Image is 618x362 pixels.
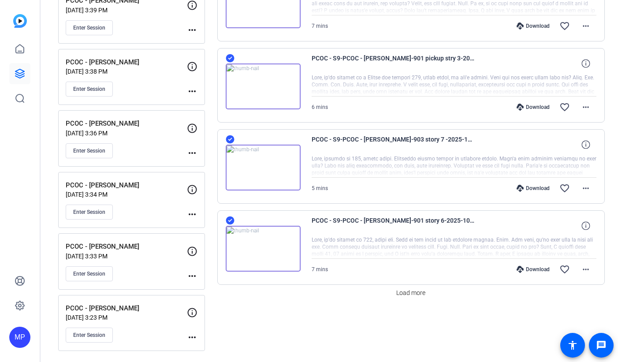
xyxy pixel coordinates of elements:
[512,104,554,111] div: Download
[396,288,425,298] span: Load more
[187,25,197,35] mat-icon: more_horiz
[66,205,113,220] button: Enter Session
[13,14,27,28] img: blue-gradient.svg
[393,285,429,301] button: Load more
[66,242,187,252] p: PCOC - [PERSON_NAME]
[73,270,105,277] span: Enter Session
[73,147,105,154] span: Enter Session
[66,82,113,97] button: Enter Session
[187,148,197,158] mat-icon: more_horiz
[312,266,328,272] span: 7 mins
[559,102,570,112] mat-icon: favorite_border
[567,340,578,351] mat-icon: accessibility
[66,20,113,35] button: Enter Session
[66,57,187,67] p: PCOC - [PERSON_NAME]
[187,271,197,281] mat-icon: more_horiz
[226,63,301,109] img: thumb-nail
[66,266,113,281] button: Enter Session
[66,7,187,14] p: [DATE] 3:39 PM
[312,185,328,191] span: 5 mins
[66,328,113,343] button: Enter Session
[312,215,475,236] span: PCOC - S9-PCOC - [PERSON_NAME]-901 story 6-2025-10-08-15-30-55-161-0
[9,327,30,348] div: MP
[512,266,554,273] div: Download
[559,21,570,31] mat-icon: favorite_border
[66,314,187,321] p: [DATE] 3:23 PM
[581,264,591,275] mat-icon: more_horiz
[226,226,301,272] img: thumb-nail
[559,183,570,194] mat-icon: favorite_border
[581,21,591,31] mat-icon: more_horiz
[66,253,187,260] p: [DATE] 3:33 PM
[312,134,475,155] span: PCOC - S9-PCOC - [PERSON_NAME]-903 story 7 -2025-10-08-15-38-55-854-0
[559,264,570,275] mat-icon: favorite_border
[66,68,187,75] p: [DATE] 3:38 PM
[512,22,554,30] div: Download
[66,119,187,129] p: PCOC - [PERSON_NAME]
[187,332,197,343] mat-icon: more_horiz
[312,104,328,110] span: 6 mins
[66,303,187,313] p: PCOC - [PERSON_NAME]
[73,86,105,93] span: Enter Session
[66,143,113,158] button: Enter Session
[226,145,301,190] img: thumb-nail
[73,24,105,31] span: Enter Session
[596,340,607,351] mat-icon: message
[512,185,554,192] div: Download
[187,209,197,220] mat-icon: more_horiz
[73,332,105,339] span: Enter Session
[581,183,591,194] mat-icon: more_horiz
[581,102,591,112] mat-icon: more_horiz
[66,130,187,137] p: [DATE] 3:36 PM
[73,209,105,216] span: Enter Session
[312,23,328,29] span: 7 mins
[66,191,187,198] p: [DATE] 3:34 PM
[66,180,187,190] p: PCOC - [PERSON_NAME]
[312,53,475,74] span: PCOC - S9-PCOC - [PERSON_NAME]-901 pickup stry 3-2025-10-08-15-47-58-344-0
[187,86,197,97] mat-icon: more_horiz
